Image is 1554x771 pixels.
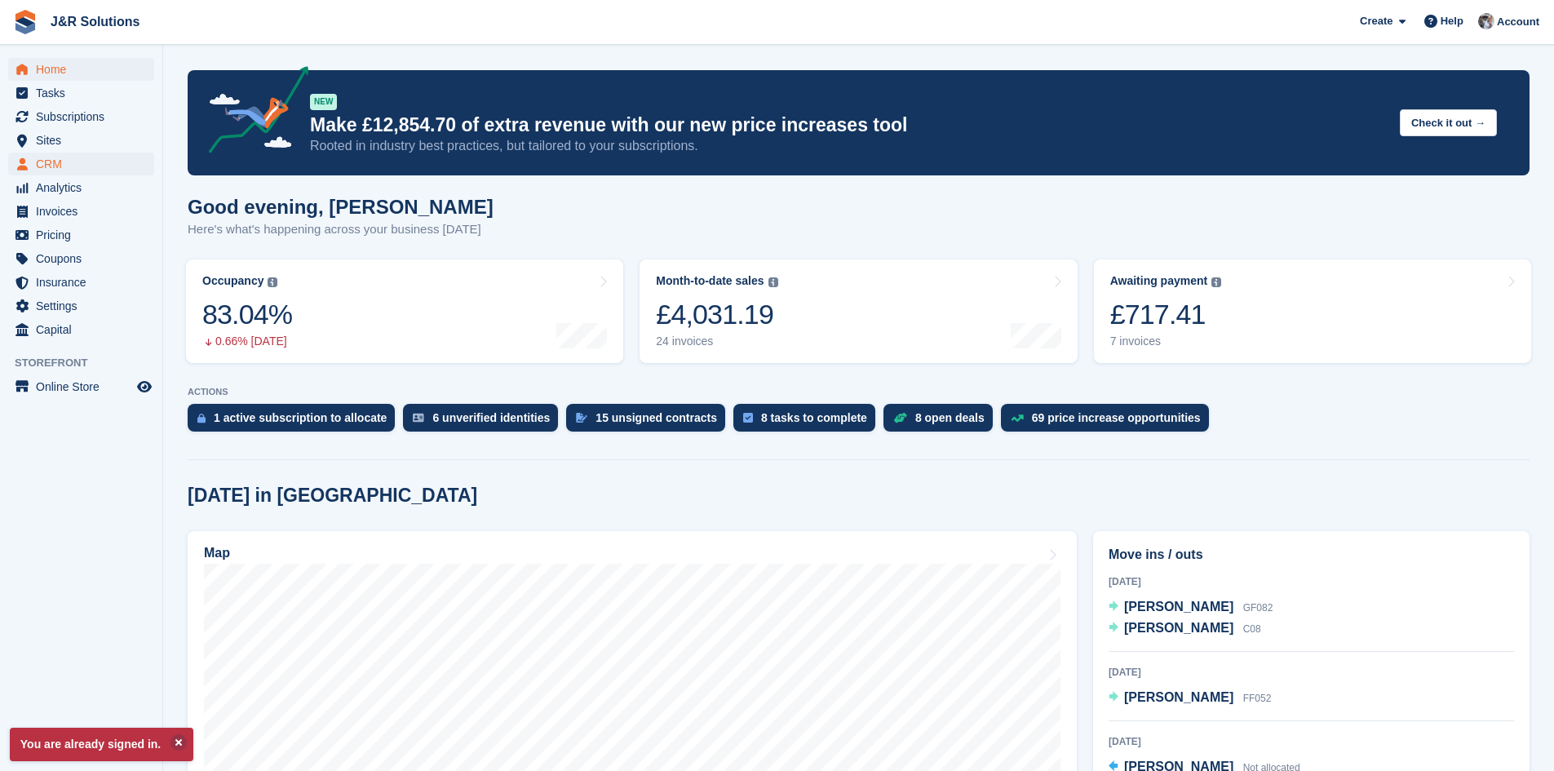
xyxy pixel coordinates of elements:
a: menu [8,58,154,81]
img: verify_identity-adf6edd0f0f0b5bbfe63781bf79b02c33cf7c696d77639b501bdc392416b5a36.svg [413,413,424,423]
div: Occupancy [202,274,263,288]
a: J&R Solutions [44,8,146,35]
img: contract_signature_icon-13c848040528278c33f63329250d36e43548de30e8caae1d1a13099fd9432cc5.svg [576,413,587,423]
img: deal-1b604bf984904fb50ccaf53a9ad4b4a5d6e5aea283cecdc64d6e3604feb123c2.svg [893,412,907,423]
span: Settings [36,295,134,317]
div: [DATE] [1109,574,1514,589]
img: price-adjustments-announcement-icon-8257ccfd72463d97f412b2fc003d46551f7dbcb40ab6d574587a9cd5c0d94... [195,66,309,159]
div: 24 invoices [656,335,777,348]
h2: Move ins / outs [1109,545,1514,565]
div: 83.04% [202,298,292,331]
span: Account [1497,14,1539,30]
div: 1 active subscription to allocate [214,411,387,424]
span: Coupons [36,247,134,270]
p: Here's what's happening across your business [DATE] [188,220,494,239]
div: [DATE] [1109,665,1514,680]
span: Online Store [36,375,134,398]
span: Help [1441,13,1463,29]
p: Rooted in industry best practices, but tailored to your subscriptions. [310,137,1387,155]
span: Home [36,58,134,81]
span: Capital [36,318,134,341]
span: Pricing [36,224,134,246]
p: Make £12,854.70 of extra revenue with our new price increases tool [310,113,1387,137]
a: [PERSON_NAME] C08 [1109,618,1261,640]
span: C08 [1243,623,1261,635]
div: 15 unsigned contracts [595,411,717,424]
a: 8 open deals [883,404,1001,440]
a: 69 price increase opportunities [1001,404,1217,440]
a: menu [8,295,154,317]
span: Insurance [36,271,134,294]
a: menu [8,318,154,341]
span: GF082 [1243,602,1273,614]
a: menu [8,375,154,398]
div: 7 invoices [1110,335,1222,348]
img: icon-info-grey-7440780725fd019a000dd9b08b2336e03edf1995a4989e88bcd33f0948082b44.svg [1211,277,1221,287]
span: CRM [36,153,134,175]
span: Storefront [15,355,162,371]
img: price_increase_opportunities-93ffe204e8149a01c8c9dc8f82e8f89637d9d84a8eef4429ea346261dce0b2c0.svg [1011,414,1024,422]
div: 69 price increase opportunities [1032,411,1201,424]
span: Create [1360,13,1392,29]
a: Awaiting payment £717.41 7 invoices [1094,259,1531,363]
a: menu [8,82,154,104]
div: 6 unverified identities [432,411,550,424]
img: icon-info-grey-7440780725fd019a000dd9b08b2336e03edf1995a4989e88bcd33f0948082b44.svg [768,277,778,287]
a: [PERSON_NAME] GF082 [1109,597,1273,618]
span: [PERSON_NAME] [1124,621,1233,635]
p: ACTIONS [188,387,1530,397]
a: Preview store [135,377,154,397]
a: Month-to-date sales £4,031.19 24 invoices [640,259,1077,363]
a: Occupancy 83.04% 0.66% [DATE] [186,259,623,363]
span: Subscriptions [36,105,134,128]
a: menu [8,129,154,152]
a: menu [8,200,154,223]
div: Month-to-date sales [656,274,764,288]
div: 8 open deals [915,411,985,424]
a: 1 active subscription to allocate [188,404,403,440]
img: Steve Revell [1478,13,1494,29]
a: menu [8,105,154,128]
img: active_subscription_to_allocate_icon-d502201f5373d7db506a760aba3b589e785aa758c864c3986d89f69b8ff3... [197,413,206,423]
a: menu [8,271,154,294]
div: £717.41 [1110,298,1222,331]
div: 0.66% [DATE] [202,335,292,348]
span: Sites [36,129,134,152]
p: You are already signed in. [10,728,193,761]
h2: Map [204,546,230,561]
a: menu [8,247,154,270]
a: menu [8,176,154,199]
a: 15 unsigned contracts [566,404,733,440]
h1: Good evening, [PERSON_NAME] [188,196,494,218]
span: [PERSON_NAME] [1124,690,1233,704]
span: FF052 [1243,693,1272,704]
img: icon-info-grey-7440780725fd019a000dd9b08b2336e03edf1995a4989e88bcd33f0948082b44.svg [268,277,277,287]
span: [PERSON_NAME] [1124,600,1233,614]
a: [PERSON_NAME] FF052 [1109,688,1271,709]
div: 8 tasks to complete [761,411,867,424]
h2: [DATE] in [GEOGRAPHIC_DATA] [188,485,477,507]
div: Awaiting payment [1110,274,1208,288]
a: menu [8,153,154,175]
div: £4,031.19 [656,298,777,331]
img: stora-icon-8386f47178a22dfd0bd8f6a31ec36ba5ce8667c1dd55bd0f319d3a0aa187defe.svg [13,10,38,34]
span: Invoices [36,200,134,223]
img: task-75834270c22a3079a89374b754ae025e5fb1db73e45f91037f5363f120a921f8.svg [743,413,753,423]
a: menu [8,224,154,246]
span: Tasks [36,82,134,104]
span: Analytics [36,176,134,199]
div: [DATE] [1109,734,1514,749]
div: NEW [310,94,337,110]
button: Check it out → [1400,109,1497,136]
a: 6 unverified identities [403,404,566,440]
a: 8 tasks to complete [733,404,883,440]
